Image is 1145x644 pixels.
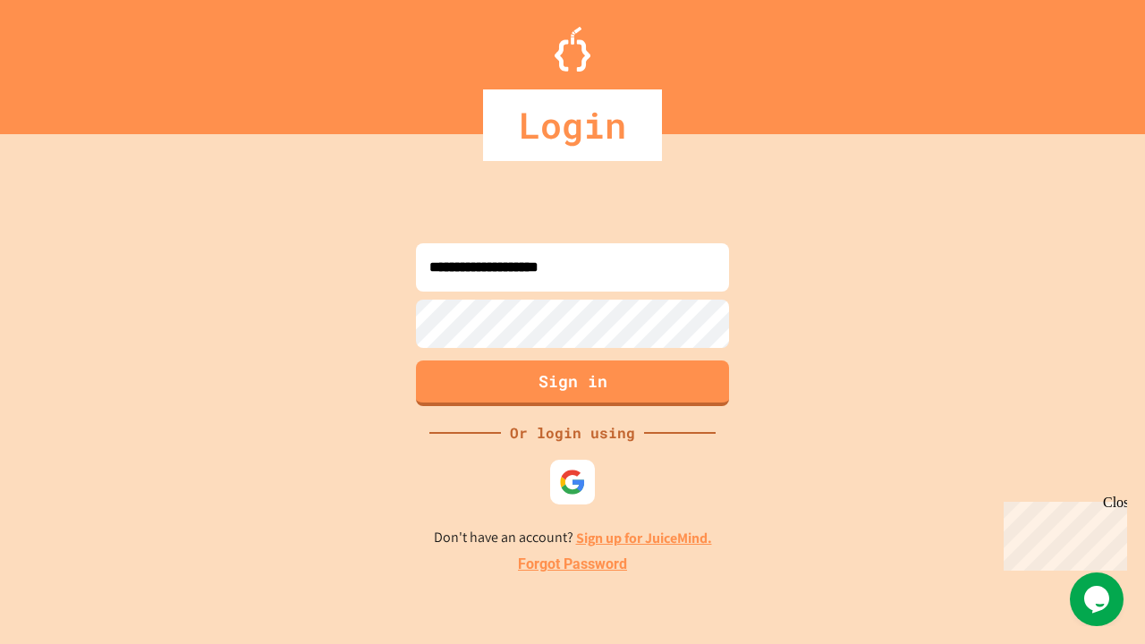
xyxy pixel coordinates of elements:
[7,7,123,114] div: Chat with us now!Close
[555,27,590,72] img: Logo.svg
[518,554,627,575] a: Forgot Password
[434,527,712,549] p: Don't have an account?
[997,495,1127,571] iframe: chat widget
[576,529,712,547] a: Sign up for JuiceMind.
[1070,572,1127,626] iframe: chat widget
[501,422,644,444] div: Or login using
[416,360,729,406] button: Sign in
[483,89,662,161] div: Login
[559,469,586,496] img: google-icon.svg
